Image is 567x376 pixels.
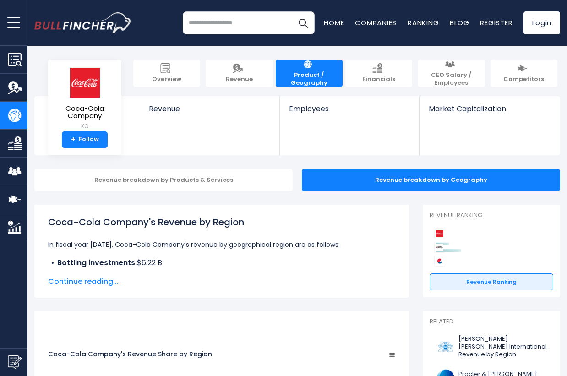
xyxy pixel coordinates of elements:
h1: Coca-Cola Company's Revenue by Region [48,215,395,229]
a: CEO Salary / Employees [418,60,485,87]
span: Coca-Cola Company [55,105,114,120]
a: Competitors [491,60,557,87]
b: Bottling investments: [57,257,137,268]
button: Search [292,11,315,34]
a: Revenue Ranking [430,273,553,291]
a: Employees [280,96,419,129]
a: [PERSON_NAME] [PERSON_NAME] International Revenue by Region [430,333,553,361]
a: Blog [450,18,469,27]
a: Login [523,11,560,34]
div: Revenue breakdown by Geography [302,169,560,191]
span: Employees [289,104,410,113]
img: Coca-Cola Company competitors logo [434,228,445,239]
a: Revenue [206,60,273,87]
strong: + [71,136,76,144]
a: Market Capitalization [420,96,559,129]
span: Overview [152,76,181,83]
span: Revenue [226,76,253,83]
span: Financials [362,76,395,83]
b: Europe: [57,268,85,279]
a: Ranking [408,18,439,27]
a: Revenue [140,96,280,129]
p: In fiscal year [DATE], Coca-Cola Company's revenue by geographical region are as follows: [48,239,395,250]
span: CEO Salary / Employees [422,71,480,87]
img: PM logo [435,337,456,357]
span: Competitors [503,76,544,83]
a: Register [480,18,512,27]
p: Related [430,318,553,326]
img: Keurig Dr Pepper competitors logo [434,242,445,253]
div: Revenue breakdown by Products & Services [34,169,293,191]
small: KO [55,122,114,131]
a: Financials [345,60,412,87]
p: Revenue Ranking [430,212,553,219]
a: +Follow [62,131,108,148]
a: Go to homepage [34,12,132,33]
a: Home [324,18,344,27]
img: bullfincher logo [34,12,132,33]
li: $6.22 B [48,257,395,268]
a: Overview [133,60,200,87]
span: Revenue [149,104,271,113]
a: Product / Geography [276,60,343,87]
span: Product / Geography [280,71,338,87]
a: Coca-Cola Company KO [55,67,114,131]
li: $8.12 B [48,268,395,279]
span: Continue reading... [48,276,395,287]
tspan: Coca-Cola Company's Revenue Share by Region [48,349,212,359]
span: Market Capitalization [429,104,550,113]
img: PepsiCo competitors logo [434,256,445,267]
a: Companies [355,18,397,27]
span: [PERSON_NAME] [PERSON_NAME] International Revenue by Region [458,335,548,359]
